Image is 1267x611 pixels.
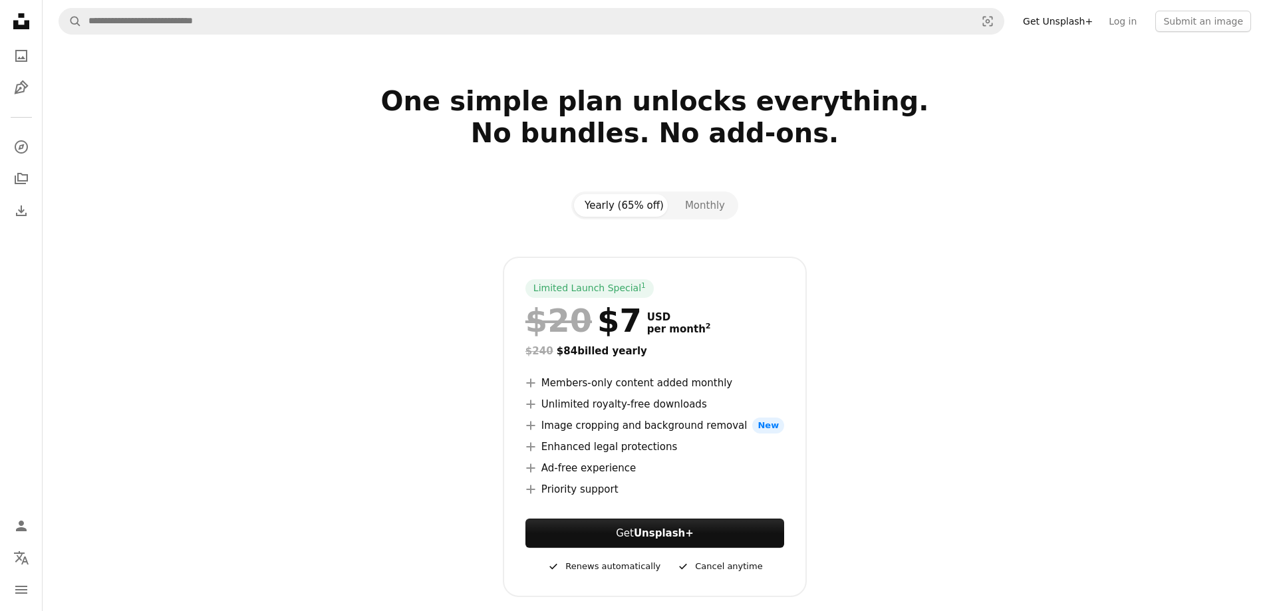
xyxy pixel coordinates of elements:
[525,460,784,476] li: Ad-free experience
[641,281,646,289] sup: 1
[525,345,553,357] span: $240
[547,558,660,574] div: Renews automatically
[8,513,35,539] a: Log in / Sign up
[525,375,784,391] li: Members-only content added monthly
[674,194,736,217] button: Monthly
[59,8,1004,35] form: Find visuals sitewide
[525,519,784,548] button: GetUnsplash+
[59,9,82,34] button: Search Unsplash
[8,545,35,571] button: Language
[525,303,592,338] span: $20
[525,279,654,298] div: Limited Launch Special
[1101,11,1145,32] a: Log in
[525,303,642,338] div: $7
[638,282,648,295] a: 1
[634,527,694,539] strong: Unsplash+
[8,134,35,160] a: Explore
[752,418,784,433] span: New
[972,9,1004,34] button: Visual search
[224,85,1086,181] h2: One simple plan unlocks everything. No bundles. No add-ons.
[8,166,35,192] a: Collections
[8,74,35,101] a: Illustrations
[525,481,784,497] li: Priority support
[8,8,35,37] a: Home — Unsplash
[525,343,784,359] div: $84 billed yearly
[1015,11,1101,32] a: Get Unsplash+
[574,194,674,217] button: Yearly (65% off)
[647,311,711,323] span: USD
[706,322,711,330] sup: 2
[525,439,784,455] li: Enhanced legal protections
[525,396,784,412] li: Unlimited royalty-free downloads
[8,576,35,603] button: Menu
[8,43,35,69] a: Photos
[1155,11,1251,32] button: Submit an image
[647,323,711,335] span: per month
[703,323,714,335] a: 2
[525,418,784,433] li: Image cropping and background removal
[676,558,762,574] div: Cancel anytime
[8,197,35,224] a: Download History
